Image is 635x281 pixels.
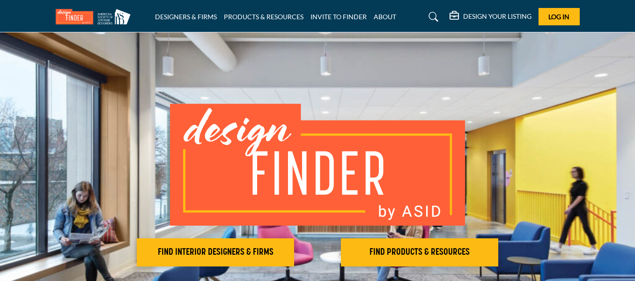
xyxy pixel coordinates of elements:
[170,104,465,226] img: image
[539,8,580,25] button: Log In
[310,13,367,21] a: INVITE TO FINDER
[374,13,396,21] a: ABOUT
[224,13,303,21] a: PRODUCTS & RESOURCES
[341,238,498,266] button: FIND PRODUCTS & RESOURCES
[420,9,444,24] a: Search
[450,11,532,23] div: DESIGN YOUR LISTING
[137,238,294,266] button: FIND INTERIOR DESIGNERS & FIRMS
[155,13,217,21] a: DESIGNERS & FIRMS
[140,247,291,258] h2: FIND INTERIOR DESIGNERS & FIRMS
[463,12,532,21] h5: DESIGN YOUR LISTING
[344,247,495,258] h2: FIND PRODUCTS & RESOURCES
[548,13,569,21] span: Log In
[56,9,135,24] img: Site Logo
